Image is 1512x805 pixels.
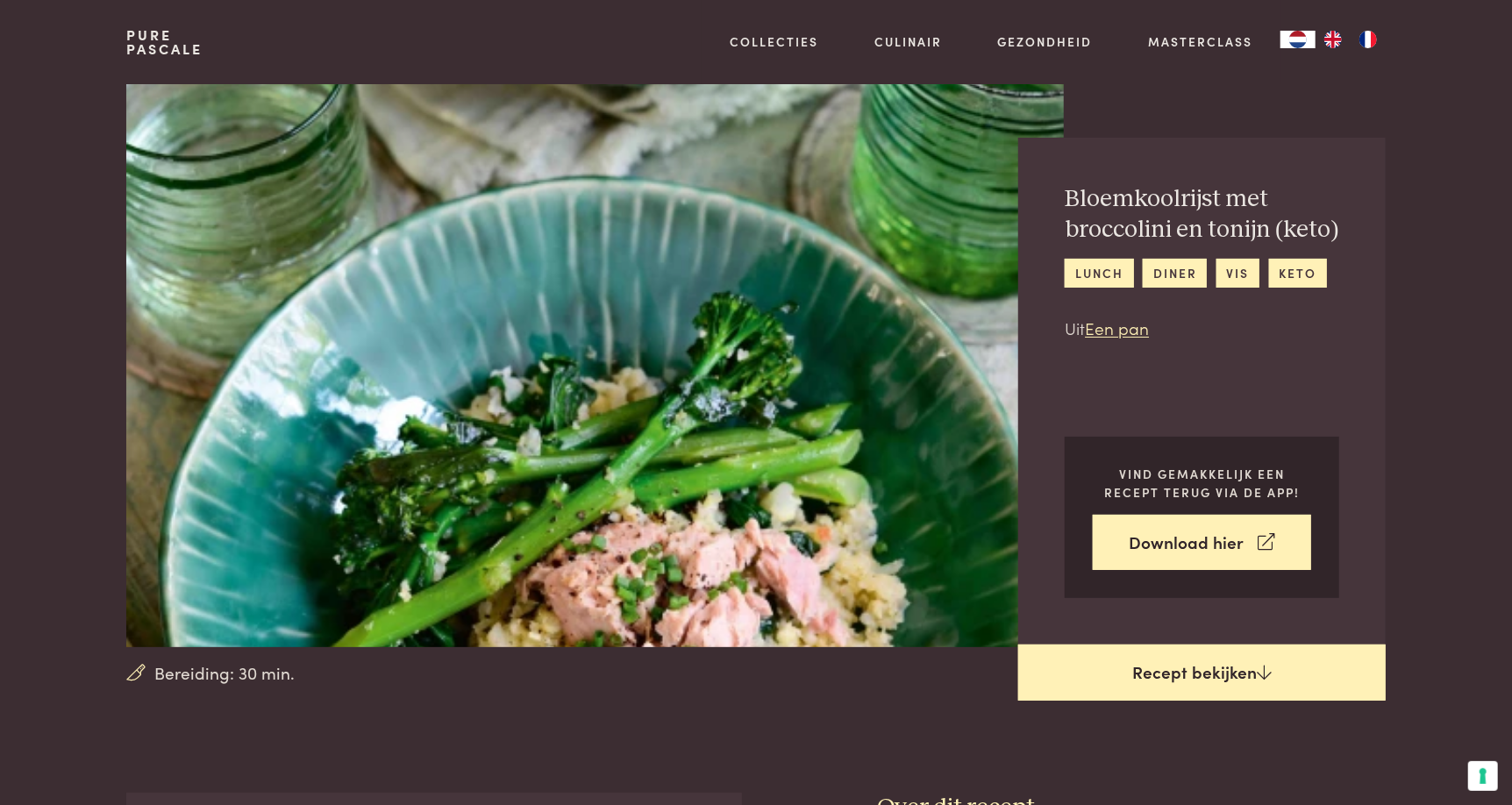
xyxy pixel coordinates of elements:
a: Masterclass [1148,32,1252,51]
a: Een pan [1085,316,1149,339]
a: vis [1216,259,1259,288]
a: Download hier [1093,515,1311,570]
h2: Bloemkoolrijst met broccolini en tonijn (keto) [1065,184,1339,245]
a: lunch [1065,259,1133,288]
aside: Language selected: Nederlands [1280,31,1386,48]
a: Collecties [730,32,818,51]
a: Culinair [874,32,942,51]
ul: Language list [1316,31,1386,48]
a: Gezondheid [998,32,1093,51]
a: keto [1269,259,1327,288]
a: EN [1316,31,1351,48]
a: diner [1143,259,1207,288]
a: PurePascale [126,28,203,56]
a: Recept bekijken [1018,645,1386,701]
button: Uw voorkeuren voor toestemming voor trackingtechnologieën [1468,761,1498,791]
div: Language [1280,31,1316,48]
span: Bereiding: 30 min. [155,660,296,686]
a: FR [1351,31,1386,48]
p: Uit [1065,316,1339,341]
img: Bloemkoolrijst met broccolini en tonijn (keto) [126,84,1064,647]
p: Vind gemakkelijk een recept terug via de app! [1093,465,1311,501]
a: NL [1280,31,1316,48]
